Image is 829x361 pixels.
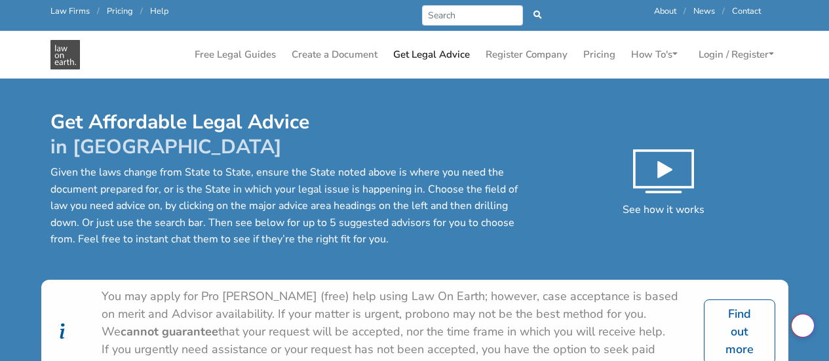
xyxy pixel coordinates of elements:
span: / [97,5,100,17]
span: in [GEOGRAPHIC_DATA] [50,134,282,161]
input: Search [422,5,524,26]
span: / [140,5,143,17]
a: Help [150,5,168,17]
div: You may apply for Pro [PERSON_NAME] (free) help using Law On Earth; however, case acceptance is b... [102,288,688,341]
a: Free Legal Guides [189,42,281,67]
a: About [654,5,676,17]
a: Contact [732,5,761,17]
span: / [722,5,725,17]
a: Pricing [578,42,621,67]
img: Get Legal Advice in [50,40,80,69]
a: Get Legal Advice [388,42,475,67]
a: Register Company [480,42,573,67]
span: See how it works [623,202,704,217]
p: Given the laws change from State to State, ensure the State noted above is where you need the doc... [50,164,530,248]
a: How To's [626,42,683,67]
a: Law Firms [50,5,90,17]
a: Create a Document [286,42,383,67]
b: cannot guarantee [121,324,218,339]
h1: Get Affordable Legal Advice [50,110,530,159]
span: / [684,5,686,17]
a: Login / Register [693,42,779,67]
button: See how it works [607,125,720,234]
a: News [693,5,715,17]
a: Pricing [107,5,133,17]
